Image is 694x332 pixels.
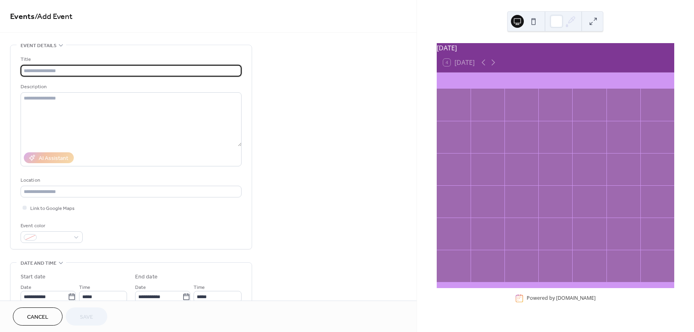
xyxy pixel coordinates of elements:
div: 11 [575,124,584,133]
div: 6 [643,91,652,100]
div: 20 [643,156,652,165]
div: Event color [21,222,81,230]
div: 21 [439,188,448,197]
div: 1 [473,91,482,100]
span: Event details [21,41,56,50]
div: 12 [609,124,618,133]
div: 30 [507,220,516,229]
div: Start date [21,273,46,281]
div: 31 [439,91,448,100]
button: Cancel [13,307,63,326]
div: Wed [539,73,571,89]
div: 2 [507,91,516,100]
div: Tue [507,73,540,89]
div: 19 [609,156,618,165]
div: Title [21,55,240,64]
div: 17 [541,156,550,165]
div: 2 [575,220,584,229]
div: [DATE] [437,43,674,53]
div: 13 [643,124,652,133]
span: Date and time [21,259,56,268]
span: Cancel [27,313,48,322]
div: 28 [439,220,448,229]
div: Mon [475,73,507,89]
div: 1 [541,220,550,229]
div: 8 [541,253,550,261]
span: Date [135,283,146,292]
div: 9 [575,253,584,261]
div: 5 [439,253,448,261]
a: [DOMAIN_NAME] [556,295,596,301]
span: Date [21,283,31,292]
div: 7 [439,124,448,133]
div: Sun [443,73,475,89]
span: Time [79,283,90,292]
div: 23 [507,188,516,197]
div: 10 [541,124,550,133]
div: 24 [541,188,550,197]
div: 14 [439,156,448,165]
span: Time [194,283,205,292]
div: 4 [643,220,652,229]
div: 4 [575,91,584,100]
div: 5 [609,91,618,100]
div: Description [21,83,240,91]
div: 3 [609,220,618,229]
div: 3 [541,91,550,100]
div: 27 [643,188,652,197]
div: End date [135,273,158,281]
div: 15 [473,156,482,165]
div: 6 [473,253,482,261]
div: 22 [473,188,482,197]
div: 8 [473,124,482,133]
span: Link to Google Maps [30,204,75,213]
div: Sat [636,73,668,89]
span: / Add Event [35,9,73,25]
div: 11 [643,253,652,261]
div: Thu [571,73,604,89]
a: Events [10,9,35,25]
div: 29 [473,220,482,229]
div: 25 [575,188,584,197]
div: 26 [609,188,618,197]
div: 7 [507,253,516,261]
div: Fri [604,73,636,89]
div: 9 [507,124,516,133]
div: Location [21,176,240,185]
div: 16 [507,156,516,165]
div: 10 [609,253,618,261]
div: 18 [575,156,584,165]
div: Powered by [527,295,596,301]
